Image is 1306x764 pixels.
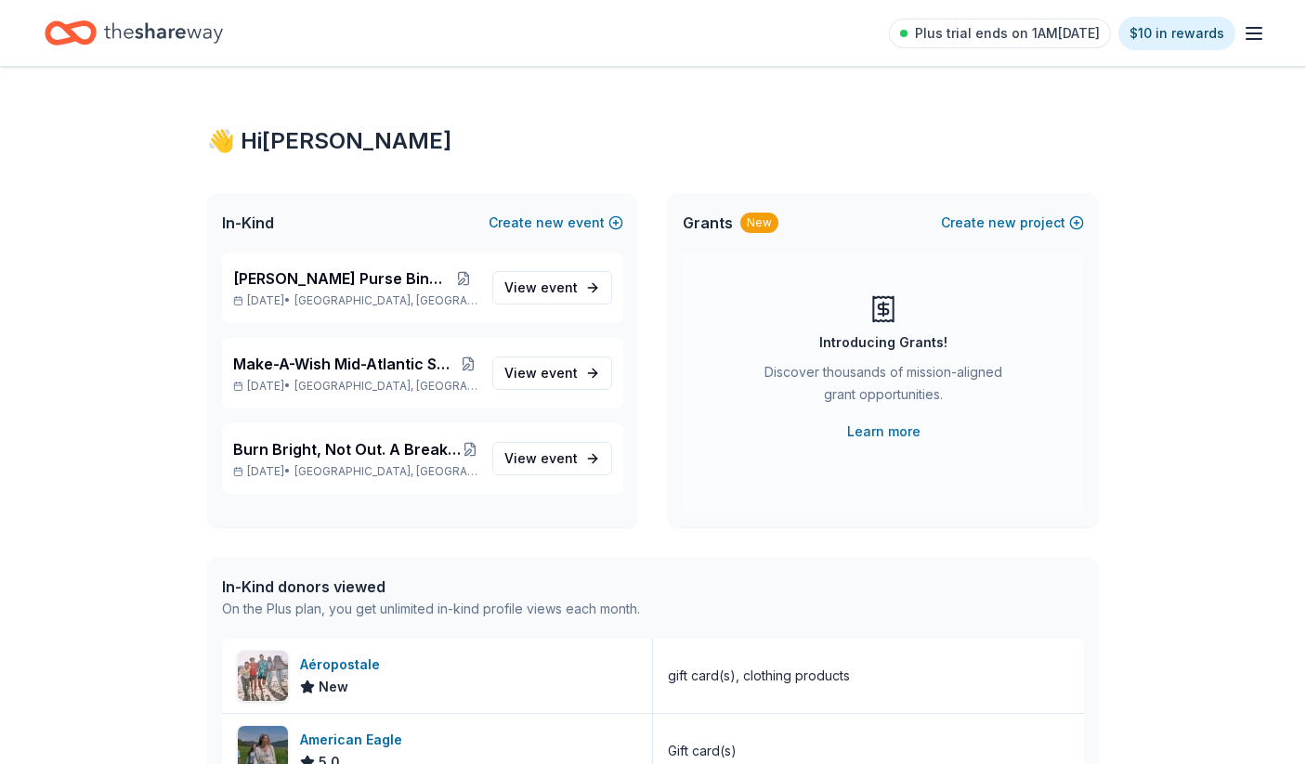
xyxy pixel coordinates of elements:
[492,442,612,475] a: View event
[222,212,274,234] span: In-Kind
[294,464,477,479] span: [GEOGRAPHIC_DATA], [GEOGRAPHIC_DATA]
[233,379,477,394] p: [DATE] •
[668,740,737,762] div: Gift card(s)
[492,271,612,304] a: View event
[740,213,778,233] div: New
[504,277,578,299] span: View
[492,356,612,390] a: View event
[541,365,578,381] span: event
[300,654,387,676] div: Aéropostale
[536,212,564,234] span: new
[300,729,410,751] div: American Eagle
[915,22,1100,45] span: Plus trial ends on 1AM[DATE]
[238,651,288,701] img: Image for Aéropostale
[1118,17,1235,50] a: $10 in rewards
[489,212,623,234] button: Createnewevent
[847,421,921,443] a: Learn more
[222,598,640,620] div: On the Plus plan, you get unlimited in-kind profile views each month.
[504,362,578,384] span: View
[294,379,477,394] span: [GEOGRAPHIC_DATA], [GEOGRAPHIC_DATA]
[941,212,1084,234] button: Createnewproject
[207,126,1099,156] div: 👋 Hi [PERSON_NAME]
[45,11,223,55] a: Home
[668,665,850,687] div: gift card(s), clothing products
[294,293,477,308] span: [GEOGRAPHIC_DATA], [GEOGRAPHIC_DATA]
[541,279,578,295] span: event
[319,676,348,698] span: New
[222,576,640,598] div: In-Kind donors viewed
[233,438,463,460] span: Burn Bright, Not Out. A Breakfast with Junior League of [GEOGRAPHIC_DATA][US_STATE]
[683,212,733,234] span: Grants
[233,293,477,308] p: [DATE] •
[233,464,477,479] p: [DATE] •
[233,267,451,290] span: [PERSON_NAME] Purse Bingo Fundraiser
[889,19,1111,48] a: Plus trial ends on 1AM[DATE]
[757,361,1010,413] div: Discover thousands of mission-aligned grant opportunities.
[819,331,947,354] div: Introducing Grants!
[233,353,458,375] span: Make-A-Wish Mid-Atlantic Season of Wishes Silent Auction
[541,450,578,466] span: event
[504,447,578,470] span: View
[988,212,1016,234] span: new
